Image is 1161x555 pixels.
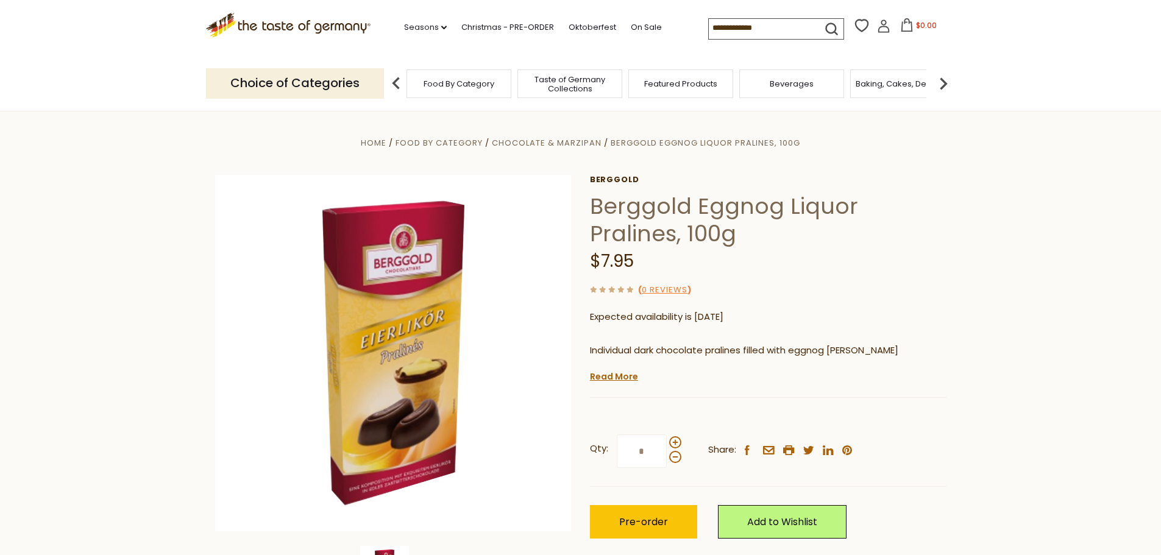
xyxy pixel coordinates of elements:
[384,71,408,96] img: previous arrow
[631,21,662,34] a: On Sale
[424,79,494,88] a: Food By Category
[590,309,946,325] p: Expected availability is [DATE]
[642,284,687,297] a: 0 Reviews
[590,343,946,358] p: Individual dark chocolate pralines filled with eggnog [PERSON_NAME]
[619,515,668,529] span: Pre-order
[521,75,619,93] a: Taste of Germany Collections
[215,175,572,531] img: Berggold Eierlikoer Praline
[492,137,602,149] a: Chocolate & Marzipan
[590,441,608,456] strong: Qty:
[361,137,386,149] a: Home
[708,442,736,458] span: Share:
[404,21,447,34] a: Seasons
[856,79,950,88] a: Baking, Cakes, Desserts
[590,193,946,247] h1: Berggold Eggnog Liquor Pralines, 100g
[718,505,847,539] a: Add to Wishlist
[638,284,691,295] span: ( )
[590,370,638,383] a: Read More
[893,18,945,37] button: $0.00
[770,79,814,88] a: Beverages
[569,21,616,34] a: Oktoberfest
[590,175,946,185] a: Berggold
[644,79,717,88] a: Featured Products
[590,505,697,539] button: Pre-order
[396,137,483,149] a: Food By Category
[611,137,800,149] a: Berggold Eggnog Liquor Pralines, 100g
[461,21,554,34] a: Christmas - PRE-ORDER
[206,68,384,98] p: Choice of Categories
[590,367,946,383] p: From Berggold Chocolatier, a family owned producer of fine chocolate pralines based in the German...
[590,249,634,273] span: $7.95
[617,434,667,468] input: Qty:
[916,20,937,30] span: $0.00
[931,71,956,96] img: next arrow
